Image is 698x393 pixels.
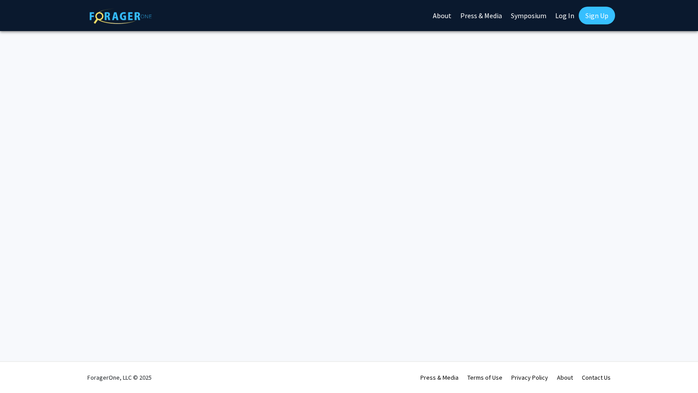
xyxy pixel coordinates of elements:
[87,362,152,393] div: ForagerOne, LLC © 2025
[582,373,611,381] a: Contact Us
[420,373,459,381] a: Press & Media
[467,373,502,381] a: Terms of Use
[579,7,615,24] a: Sign Up
[90,8,152,24] img: ForagerOne Logo
[557,373,573,381] a: About
[511,373,548,381] a: Privacy Policy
